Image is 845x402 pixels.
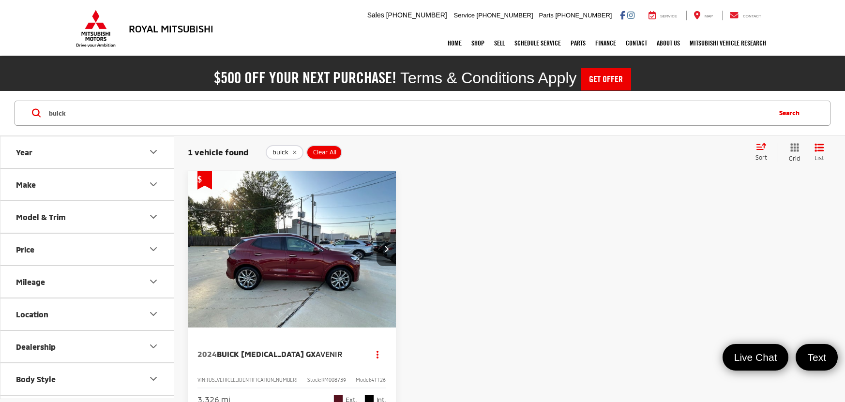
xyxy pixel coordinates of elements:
div: Body Style [16,374,56,384]
span: Parts [539,12,553,19]
span: Avenir [316,349,342,358]
span: 2024 [197,349,217,358]
span: buick [272,149,288,156]
a: Get Offer [581,68,631,90]
button: LocationLocation [0,298,175,330]
div: Price [16,245,34,254]
a: Facebook: Click to visit our Facebook page [620,11,625,19]
button: DealershipDealership [0,331,175,362]
span: Sales [367,11,384,19]
img: 2024 Buick Encore GX Avenir [187,171,397,328]
img: Mitsubishi [74,10,118,47]
h3: Royal Mitsubishi [129,23,213,34]
span: Get Price Drop Alert [197,171,212,190]
a: Schedule Service: Opens in a new tab [510,31,566,55]
button: Body StyleBody Style [0,363,175,395]
input: Search by Make, Model, or Keyword [48,102,770,125]
button: Actions [369,346,386,363]
span: List [815,154,824,162]
span: Clear All [313,149,336,156]
a: Instagram: Click to visit our Instagram page [627,11,634,19]
button: Search [770,101,814,125]
button: PricePrice [0,234,175,265]
button: remove buick [266,145,303,160]
span: VIN: [197,377,207,383]
div: Make [148,179,159,190]
button: Clear All [306,145,342,160]
button: MakeMake [0,169,175,200]
button: Next image [377,232,396,266]
span: 4TT26 [371,377,386,383]
div: Year [148,146,159,158]
span: Model: [356,377,371,383]
span: RM008739 [321,377,346,383]
a: About Us [652,31,685,55]
a: Parts: Opens in a new tab [566,31,590,55]
button: MileageMileage [0,266,175,298]
div: Location [16,310,48,319]
span: Grid [789,154,800,163]
a: 2024 Buick Encore GX Avenir2024 Buick Encore GX Avenir2024 Buick Encore GX Avenir2024 Buick Encor... [187,171,397,328]
a: Contact [621,31,652,55]
span: [PHONE_NUMBER] [477,12,533,19]
button: Model & TrimModel & Trim [0,201,175,233]
span: Live Chat [729,351,782,364]
button: YearYear [0,136,175,168]
span: Contact [743,14,761,18]
span: [PHONE_NUMBER] [555,12,612,19]
div: 2024 Buick Encore GX Avenir 0 [187,171,397,328]
div: Price [148,243,159,255]
button: List View [807,143,831,163]
a: Contact [722,11,769,20]
a: Finance [590,31,621,55]
a: Service [641,11,684,20]
div: Dealership [148,341,159,352]
span: Terms & Conditions Apply [400,69,577,87]
div: Make [16,180,36,189]
span: Sort [755,154,767,161]
a: Sell [489,31,510,55]
a: Home [443,31,467,55]
button: Select sort value [751,143,778,162]
div: Mileage [16,277,45,286]
h2: $500 off your next purchase! [214,71,396,85]
span: Service [454,12,475,19]
div: Mileage [148,276,159,287]
div: Location [148,308,159,320]
div: Model & Trim [16,212,66,222]
span: dropdown dots [377,350,378,358]
div: Dealership [16,342,56,351]
a: 2024Buick [MEDICAL_DATA] GXAvenir [197,349,360,359]
span: Service [660,14,677,18]
button: Grid View [778,143,807,163]
a: Map [686,11,720,20]
a: Live Chat [723,344,789,371]
a: Text [796,344,838,371]
a: Mitsubishi Vehicle Research [685,31,771,55]
div: Model & Trim [148,211,159,223]
span: Text [802,351,831,364]
div: Year [16,148,32,157]
span: Buick [MEDICAL_DATA] GX [217,349,316,358]
span: [PHONE_NUMBER] [386,11,447,19]
div: Body Style [148,373,159,385]
a: Shop [467,31,489,55]
span: Stock: [307,377,321,383]
span: 1 vehicle found [188,147,249,157]
span: [US_VEHICLE_IDENTIFICATION_NUMBER] [207,377,298,383]
span: Map [705,14,713,18]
